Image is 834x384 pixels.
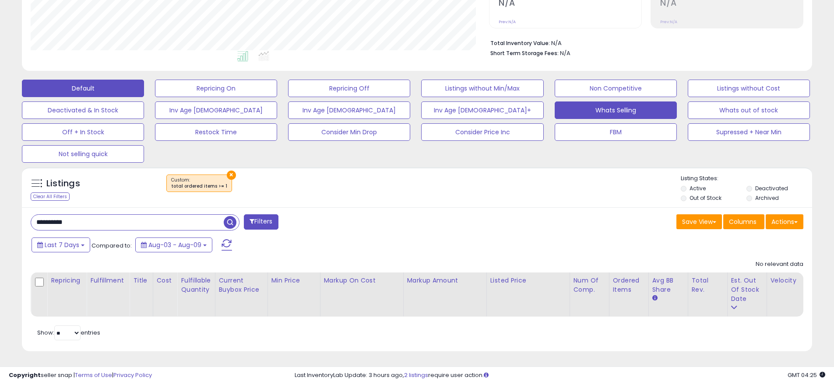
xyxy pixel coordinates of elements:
[555,123,677,141] button: FBM
[288,101,410,119] button: Inv Age [DEMOGRAPHIC_DATA]
[320,272,403,317] th: The percentage added to the cost of goods (COGS) that forms the calculator for Min & Max prices.
[135,237,212,252] button: Aug-03 - Aug-09
[652,276,684,294] div: Avg BB Share
[676,214,722,229] button: Save View
[421,101,543,119] button: Inv Age [DEMOGRAPHIC_DATA]+
[288,123,410,141] button: Consider Min Drop
[219,276,264,294] div: Current Buybox Price
[148,241,201,249] span: Aug-03 - Aug-09
[490,49,559,57] b: Short Term Storage Fees:
[22,123,144,141] button: Off + In Stock
[181,276,211,294] div: Fulfillable Quantity
[37,328,100,337] span: Show: entries
[660,19,677,24] small: Prev: N/A
[688,80,810,97] button: Listings without Cost
[155,123,277,141] button: Restock Time
[295,371,825,380] div: Last InventoryLab Update: 3 hours ago, require user action.
[690,185,706,192] label: Active
[9,371,41,379] strong: Copyright
[688,101,810,119] button: Whats out of stock
[75,371,112,379] a: Terms of Use
[681,175,812,183] p: Listing States:
[31,192,70,201] div: Clear All Filters
[421,123,543,141] button: Consider Price Inc
[788,371,825,379] span: 2025-08-17 04:25 GMT
[32,237,90,252] button: Last 7 Days
[690,194,721,202] label: Out of Stock
[51,276,83,285] div: Repricing
[692,276,724,294] div: Total Rev.
[9,371,152,380] div: seller snap | |
[244,214,278,230] button: Filters
[90,276,126,285] div: Fulfillment
[22,80,144,97] button: Default
[22,145,144,163] button: Not selling quick
[490,37,797,48] li: N/A
[404,371,428,379] a: 2 listings
[490,276,566,285] div: Listed Price
[688,123,810,141] button: Supressed + Near Min
[555,80,677,97] button: Non Competitive
[755,185,788,192] label: Deactivated
[324,276,400,285] div: Markup on Cost
[157,276,174,285] div: Cost
[46,178,80,190] h5: Listings
[407,276,483,285] div: Markup Amount
[155,80,277,97] button: Repricing On
[560,49,570,57] span: N/A
[755,194,779,202] label: Archived
[723,214,764,229] button: Columns
[171,183,227,189] div: total ordered items >= 1
[113,371,152,379] a: Privacy Policy
[771,276,802,285] div: Velocity
[766,214,803,229] button: Actions
[731,276,763,304] div: Est. Out Of Stock Date
[227,171,236,180] button: ×
[613,276,645,294] div: Ordered Items
[652,294,658,302] small: Avg BB Share.
[171,177,227,190] span: Custom:
[421,80,543,97] button: Listings without Min/Max
[133,276,149,285] div: Title
[45,241,79,249] span: Last 7 Days
[574,276,605,294] div: Num of Comp.
[288,80,410,97] button: Repricing Off
[555,101,677,119] button: Whats Selling
[490,39,550,47] b: Total Inventory Value:
[91,241,132,250] span: Compared to:
[155,101,277,119] button: Inv Age [DEMOGRAPHIC_DATA]
[271,276,317,285] div: Min Price
[756,260,803,269] div: No relevant data
[729,217,757,226] span: Columns
[22,101,144,119] button: Deactivated & In Stock
[499,19,516,24] small: Prev: N/A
